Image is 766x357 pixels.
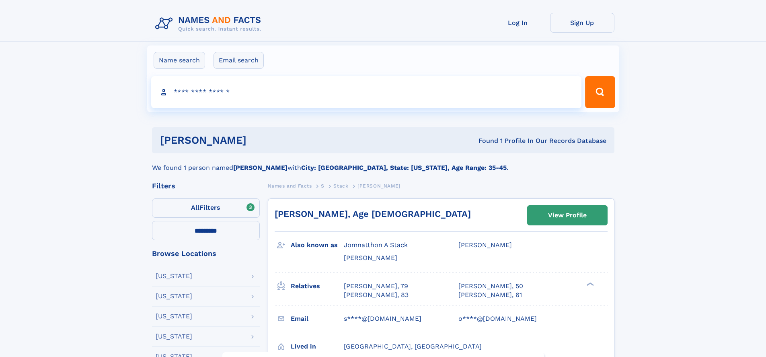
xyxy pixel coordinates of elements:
[486,13,550,33] a: Log In
[160,135,363,145] h1: [PERSON_NAME]
[268,181,312,191] a: Names and Facts
[344,241,408,249] span: Jomnatthon A Stack
[333,181,348,191] a: Stack
[151,76,582,108] input: search input
[321,183,324,189] span: S
[528,206,607,225] a: View Profile
[344,254,397,262] span: [PERSON_NAME]
[321,181,324,191] a: S
[357,183,400,189] span: [PERSON_NAME]
[333,183,348,189] span: Stack
[362,136,606,145] div: Found 1 Profile In Our Records Database
[458,241,512,249] span: [PERSON_NAME]
[156,333,192,340] div: [US_STATE]
[152,13,268,35] img: Logo Names and Facts
[214,52,264,69] label: Email search
[344,282,408,291] a: [PERSON_NAME], 79
[156,273,192,279] div: [US_STATE]
[291,279,344,293] h3: Relatives
[291,312,344,326] h3: Email
[548,206,587,225] div: View Profile
[301,164,507,171] b: City: [GEOGRAPHIC_DATA], State: [US_STATE], Age Range: 35-45
[154,52,205,69] label: Name search
[344,343,482,350] span: [GEOGRAPHIC_DATA], [GEOGRAPHIC_DATA]
[156,293,192,299] div: [US_STATE]
[152,198,260,218] label: Filters
[156,313,192,320] div: [US_STATE]
[291,340,344,353] h3: Lived in
[291,238,344,252] h3: Also known as
[191,204,199,211] span: All
[233,164,288,171] b: [PERSON_NAME]
[550,13,614,33] a: Sign Up
[344,291,409,299] a: [PERSON_NAME], 83
[152,153,614,173] div: We found 1 person named with .
[275,209,471,219] a: [PERSON_NAME], Age [DEMOGRAPHIC_DATA]
[458,291,522,299] a: [PERSON_NAME], 61
[152,250,260,257] div: Browse Locations
[585,76,615,108] button: Search Button
[458,282,523,291] a: [PERSON_NAME], 50
[585,281,594,287] div: ❯
[152,182,260,190] div: Filters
